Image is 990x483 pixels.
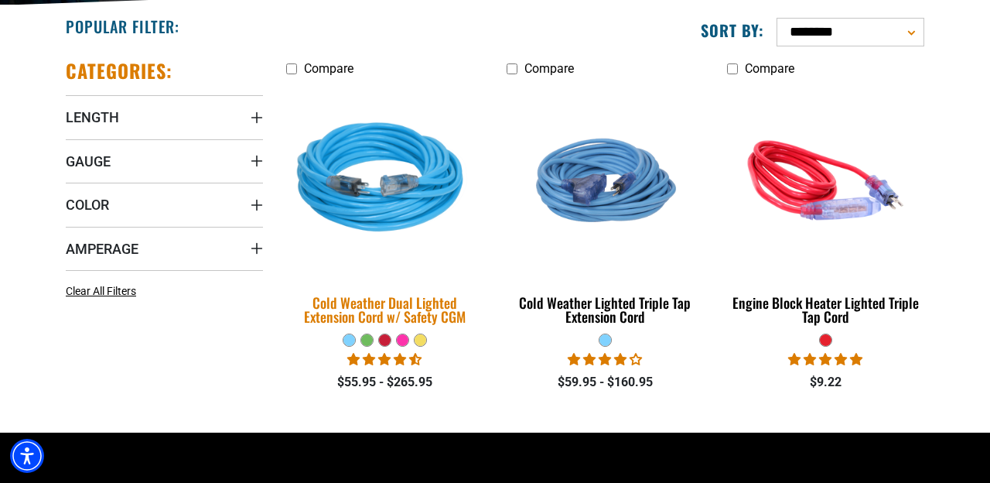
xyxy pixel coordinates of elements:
summary: Length [66,95,263,139]
span: 4.62 stars [347,352,422,367]
img: red [728,91,923,269]
span: Amperage [66,240,138,258]
summary: Gauge [66,139,263,183]
span: Color [66,196,109,214]
span: Length [66,108,119,126]
div: $55.95 - $265.95 [286,373,483,392]
span: Compare [745,61,794,76]
a: Light Blue Cold Weather Dual Lighted Extension Cord w/ Safety CGM [286,84,483,333]
img: Light Blue [507,91,702,269]
span: 4.18 stars [568,352,642,367]
a: Light Blue Cold Weather Lighted Triple Tap Extension Cord [507,84,704,333]
a: red Engine Block Heater Lighted Triple Tap Cord [727,84,924,333]
span: Clear All Filters [66,285,136,297]
img: Light Blue [277,81,493,279]
label: Sort by: [701,20,764,40]
div: $59.95 - $160.95 [507,373,704,392]
div: Accessibility Menu [10,439,44,473]
span: 5.00 stars [788,352,862,367]
h2: Categories: [66,59,172,83]
div: Engine Block Heater Lighted Triple Tap Cord [727,296,924,324]
div: $9.22 [727,373,924,392]
h2: Popular Filter: [66,16,179,36]
summary: Amperage [66,227,263,270]
div: Cold Weather Lighted Triple Tap Extension Cord [507,296,704,324]
a: Clear All Filters [66,283,142,300]
div: Cold Weather Dual Lighted Extension Cord w/ Safety CGM [286,296,483,324]
span: Compare [304,61,353,76]
span: Compare [524,61,574,76]
span: Gauge [66,152,111,170]
summary: Color [66,183,263,226]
